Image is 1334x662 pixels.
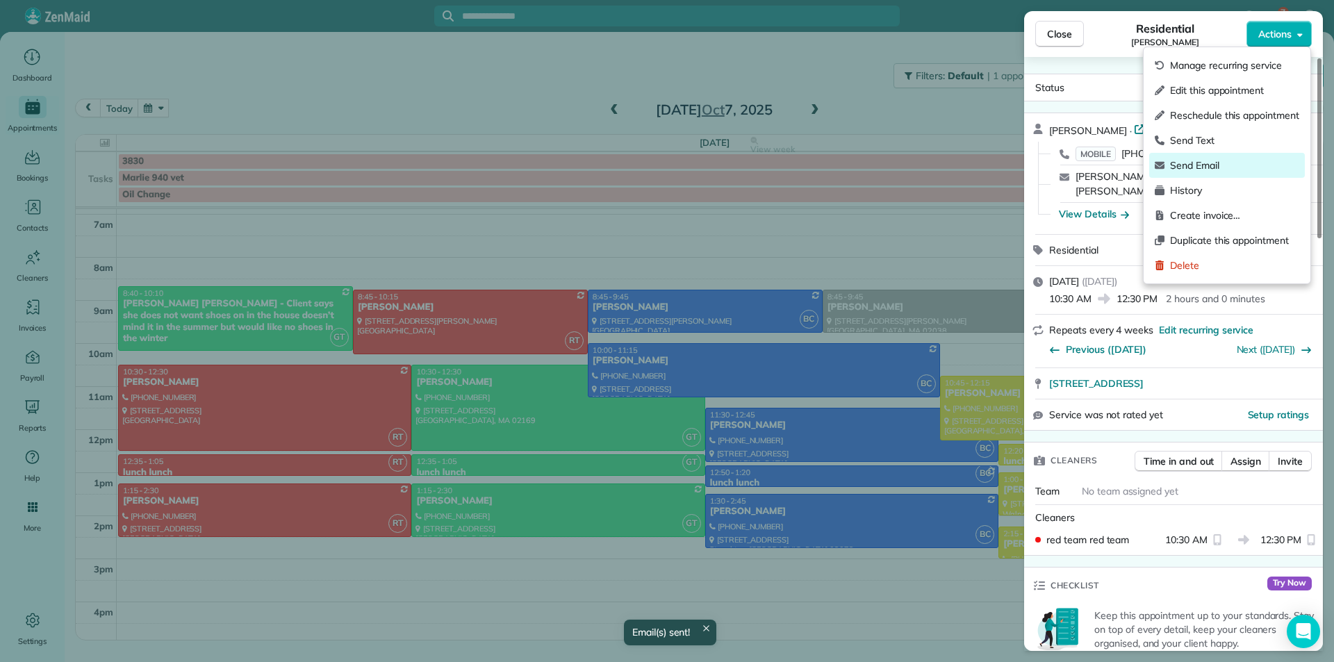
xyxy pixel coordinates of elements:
[1049,244,1098,256] span: Residential
[1047,27,1072,41] span: Close
[1170,183,1299,197] span: History
[1170,83,1299,97] span: Edit this appointment
[1237,342,1312,356] button: Next ([DATE])
[1049,376,1144,390] span: [STREET_ADDRESS]
[1131,37,1199,48] span: [PERSON_NAME]
[1049,124,1127,137] span: [PERSON_NAME]
[1170,108,1299,122] span: Reschedule this appointment
[1082,275,1117,288] span: ( [DATE] )
[1049,376,1315,390] a: [STREET_ADDRESS]
[1170,233,1299,247] span: Duplicate this appointment
[1127,125,1135,136] span: ·
[1076,170,1238,197] a: [PERSON_NAME][EMAIL_ADDRESS][PERSON_NAME][DOMAIN_NAME]
[1066,342,1146,356] span: Previous ([DATE])
[1049,408,1163,422] span: Service was not rated yet
[1049,324,1153,336] span: Repeats every 4 weeks
[1082,485,1178,497] span: No team assigned yet
[1076,147,1116,161] span: MOBILE
[1049,342,1146,356] button: Previous ([DATE])
[1051,454,1097,467] span: Cleaners
[1237,343,1296,356] a: Next ([DATE])
[1170,208,1299,222] span: Create invoice…
[1221,451,1270,472] button: Assign
[1035,81,1064,94] span: Status
[1144,454,1214,468] span: Time in and out
[624,620,716,645] div: Email(s) sent!
[1260,533,1302,547] span: 12:30 PM
[1046,533,1129,547] span: red team red team
[1076,147,1207,160] a: MOBILE[PHONE_NUMBER]
[1117,292,1158,306] span: 12:30 PM
[1136,20,1195,37] span: Residential
[1248,408,1310,422] button: Setup ratings
[1035,511,1075,524] span: Cleaners
[1049,292,1092,306] span: 10:30 AM
[1135,451,1223,472] button: Time in and out
[1166,292,1265,306] p: 2 hours and 0 minutes
[1035,21,1084,47] button: Close
[1094,609,1315,650] p: Keep this appointment up to your standards. Stay on top of every detail, keep your cleaners organ...
[1170,258,1299,272] span: Delete
[1170,158,1299,172] span: Send Email
[1248,408,1310,421] span: Setup ratings
[1035,485,1060,497] span: Team
[1134,122,1207,135] a: Open profile
[1269,451,1312,472] button: Invite
[1059,207,1129,221] button: View Details
[1049,275,1079,288] span: [DATE]
[1165,533,1208,547] span: 10:30 AM
[1278,454,1303,468] span: Invite
[1051,579,1099,593] span: Checklist
[1287,615,1320,648] div: Open Intercom Messenger
[1258,27,1292,41] span: Actions
[1159,323,1253,337] span: Edit recurring service
[1170,133,1299,147] span: Send Text
[1267,577,1312,590] span: Try Now
[1230,454,1261,468] span: Assign
[1170,58,1299,72] span: Manage recurring service
[1121,147,1207,160] span: [PHONE_NUMBER]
